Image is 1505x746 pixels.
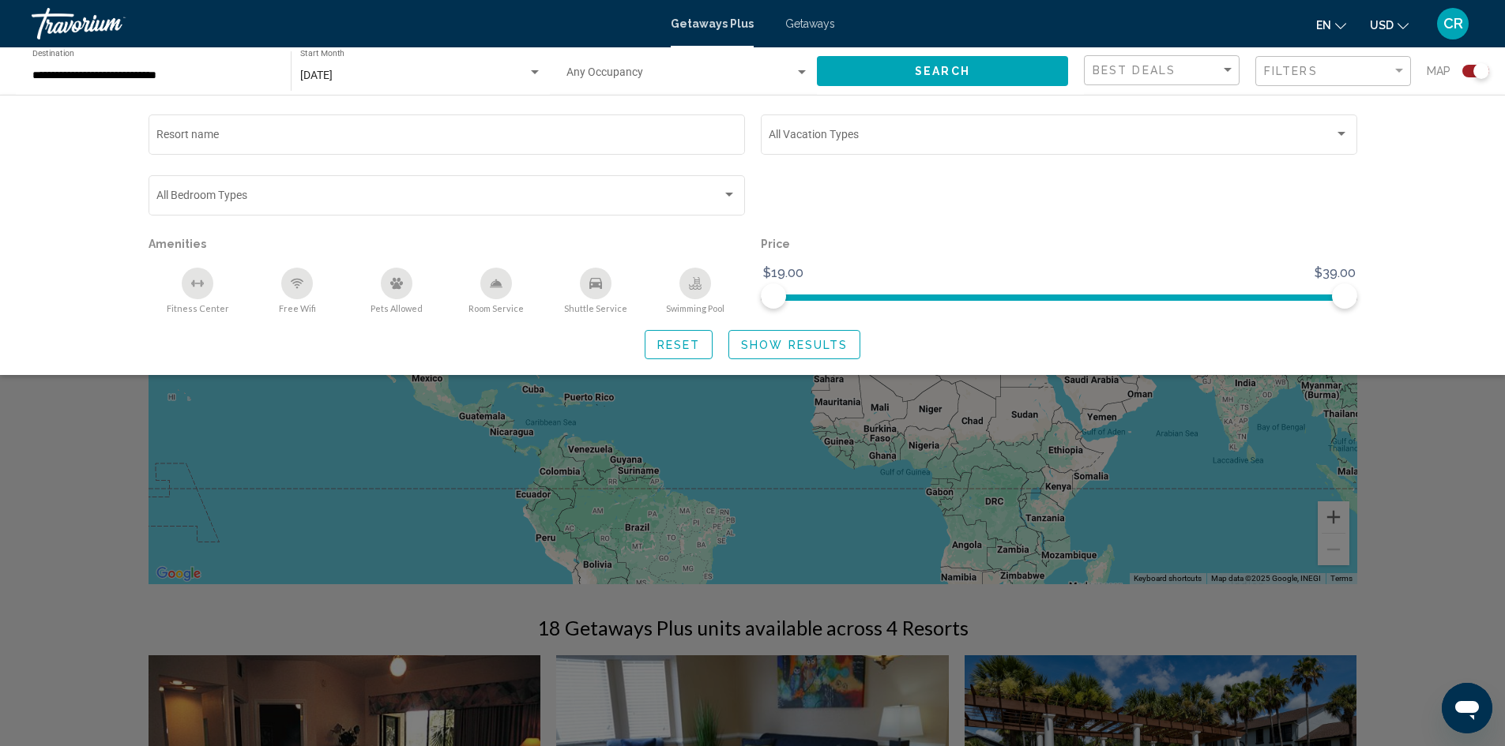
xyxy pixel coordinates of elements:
span: Fitness Center [167,303,229,313]
span: USD [1370,19,1394,32]
span: $19.00 [761,261,806,285]
p: Amenities [149,233,745,255]
span: Free Wifi [279,303,316,313]
span: Show Results [741,339,848,351]
span: Shuttle Service [564,303,627,313]
a: Getaways [785,17,835,30]
span: Reset [657,339,701,351]
span: CR [1443,16,1463,32]
span: Search [915,66,970,78]
mat-select: Sort by [1093,64,1235,77]
button: Pets Allowed [347,267,446,314]
a: Getaways Plus [671,17,754,30]
span: Swimming Pool [666,303,724,313]
p: Price [761,233,1357,255]
span: en [1316,19,1331,32]
button: Fitness Center [149,267,248,314]
button: Room Service [446,267,546,314]
iframe: Button to launch messaging window [1442,683,1492,733]
button: Swimming Pool [645,267,745,314]
button: Change currency [1370,13,1409,36]
span: Pets Allowed [371,303,423,313]
button: Shuttle Service [546,267,645,314]
button: Search [817,56,1068,85]
button: User Menu [1432,7,1473,40]
span: Room Service [468,303,524,313]
span: [DATE] [300,69,333,81]
button: Filter [1255,55,1411,88]
span: $39.00 [1312,261,1358,285]
span: Best Deals [1093,64,1176,77]
button: Change language [1316,13,1346,36]
span: Filters [1264,65,1318,77]
span: Map [1427,60,1450,82]
button: Reset [645,330,713,359]
button: Show Results [728,330,860,359]
a: Travorium [32,8,655,39]
button: Free Wifi [247,267,347,314]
